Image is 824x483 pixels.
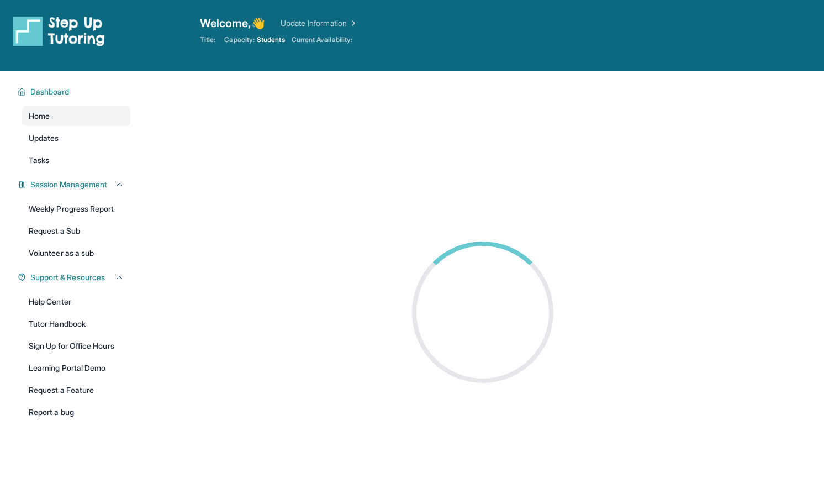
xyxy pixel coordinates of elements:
[224,35,255,44] span: Capacity:
[22,336,130,356] a: Sign Up for Office Hours
[292,35,352,44] span: Current Availability:
[22,106,130,126] a: Home
[22,221,130,241] a: Request a Sub
[22,150,130,170] a: Tasks
[257,35,285,44] span: Students
[13,15,105,46] img: logo
[22,380,130,400] a: Request a Feature
[22,358,130,378] a: Learning Portal Demo
[26,179,124,190] button: Session Management
[200,15,265,31] span: Welcome, 👋
[29,111,50,122] span: Home
[26,272,124,283] button: Support & Resources
[30,179,107,190] span: Session Management
[22,243,130,263] a: Volunteer as a sub
[281,18,358,29] a: Update Information
[22,314,130,334] a: Tutor Handbook
[22,402,130,422] a: Report a bug
[22,292,130,312] a: Help Center
[30,272,105,283] span: Support & Resources
[22,128,130,148] a: Updates
[200,35,215,44] span: Title:
[347,18,358,29] img: Chevron Right
[26,86,124,97] button: Dashboard
[22,199,130,219] a: Weekly Progress Report
[30,86,70,97] span: Dashboard
[29,133,59,144] span: Updates
[29,155,49,166] span: Tasks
